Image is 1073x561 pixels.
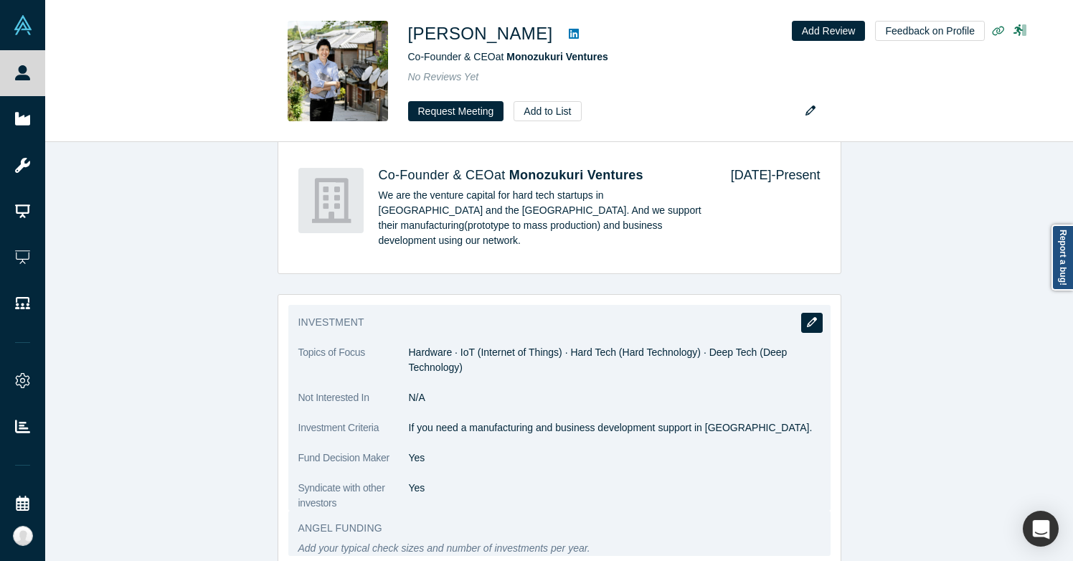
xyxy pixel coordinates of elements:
[408,71,479,82] span: No Reviews Yet
[298,315,800,330] h3: Investment
[509,168,643,182] a: Monozukuri Ventures
[298,521,800,536] h3: Angel Funding
[379,168,711,184] h4: Co-Founder & CEO at
[711,168,821,254] div: [DATE] - Present
[409,481,821,496] dd: Yes
[13,526,33,546] img: Katinka Harsányi's Account
[875,21,985,41] button: Feedback on Profile
[298,390,409,420] dt: Not Interested In
[409,346,788,373] span: Hardware · IoT (Internet of Things) · Hard Tech (Hard Technology) · Deep Tech (Deep Technology)
[298,345,409,390] dt: Topics of Focus
[408,51,608,62] span: Co-Founder & CEO at
[506,51,608,62] a: Monozukuri Ventures
[408,101,504,121] button: Request Meeting
[298,451,409,481] dt: Fund Decision Maker
[409,390,821,405] dd: N/A
[514,101,581,121] button: Add to List
[298,420,409,451] dt: Investment Criteria
[409,420,821,435] p: If you need a manufacturing and business development support in [GEOGRAPHIC_DATA].
[298,541,821,556] p: Add your typical check sizes and number of investments per year.
[792,21,866,41] button: Add Review
[298,481,409,511] dt: Syndicate with other investors
[1051,225,1073,291] a: Report a bug!
[409,451,821,466] dd: Yes
[298,168,364,233] img: Monozukuri Ventures's Logo
[288,21,388,121] img: Narimasa Makino's Profile Image
[379,188,711,248] p: We are the venture capital for hard tech startups in [GEOGRAPHIC_DATA] and the [GEOGRAPHIC_DATA]....
[408,21,553,47] h1: [PERSON_NAME]
[13,15,33,35] img: Alchemist Vault Logo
